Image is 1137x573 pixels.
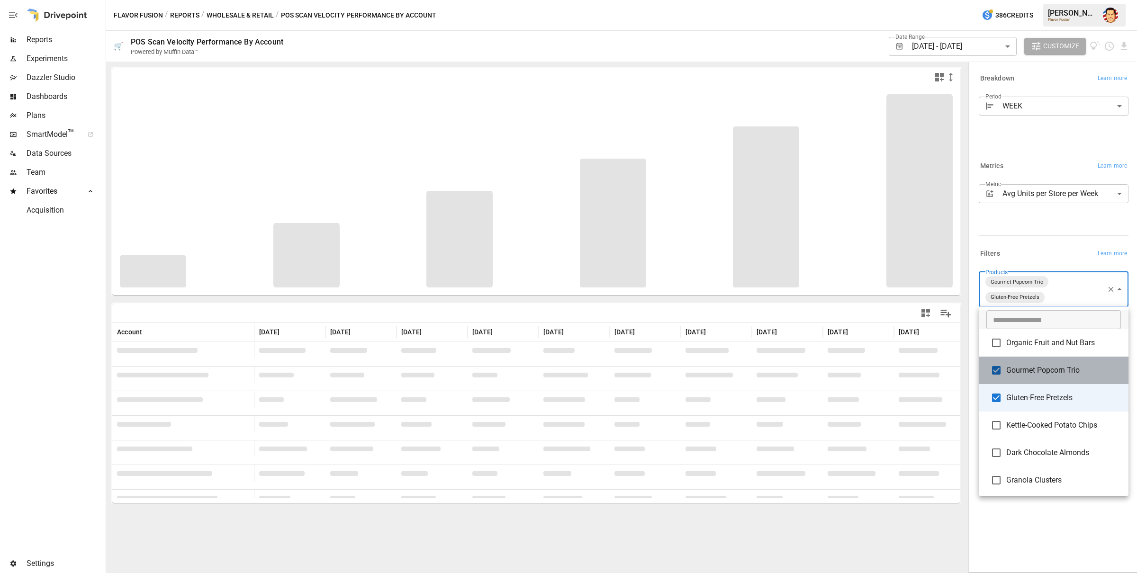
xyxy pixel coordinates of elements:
span: Organic Fruit and Nut Bars [1006,337,1121,349]
span: Granola Clusters [1006,475,1121,486]
span: Dark Chocolate Almonds [1006,447,1121,458]
span: Gluten-Free Pretzels [1006,392,1121,403]
span: Kettle-Cooked Potato Chips [1006,420,1121,431]
span: Gourmet Popcorn Trio [1006,365,1121,376]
